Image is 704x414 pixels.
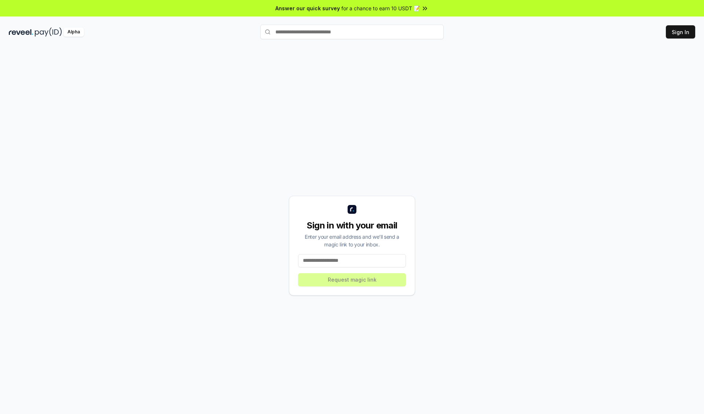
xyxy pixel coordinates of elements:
img: reveel_dark [9,28,33,37]
div: Alpha [63,28,84,37]
img: logo_small [348,205,356,214]
span: for a chance to earn 10 USDT 📝 [341,4,420,12]
span: Answer our quick survey [275,4,340,12]
div: Enter your email address and we’ll send a magic link to your inbox. [298,233,406,248]
img: pay_id [35,28,62,37]
div: Sign in with your email [298,220,406,231]
button: Sign In [666,25,695,39]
